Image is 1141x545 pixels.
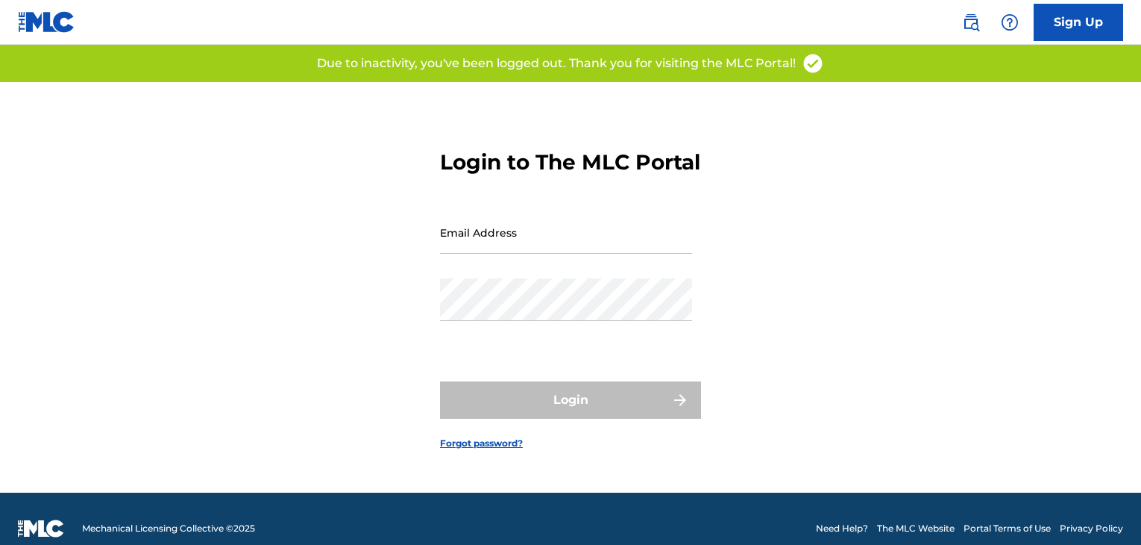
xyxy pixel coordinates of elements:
a: The MLC Website [877,522,955,535]
a: Need Help? [816,522,868,535]
a: Public Search [956,7,986,37]
img: MLC Logo [18,11,75,33]
img: help [1001,13,1019,31]
img: search [962,13,980,31]
a: Portal Terms of Use [964,522,1051,535]
img: access [802,52,824,75]
a: Sign Up [1034,4,1123,41]
p: Due to inactivity, you've been logged out. Thank you for visiting the MLC Portal! [317,54,796,72]
span: Mechanical Licensing Collective © 2025 [82,522,255,535]
a: Forgot password? [440,437,523,450]
h3: Login to The MLC Portal [440,149,700,175]
div: Help [995,7,1025,37]
a: Privacy Policy [1060,522,1123,535]
img: logo [18,520,64,538]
